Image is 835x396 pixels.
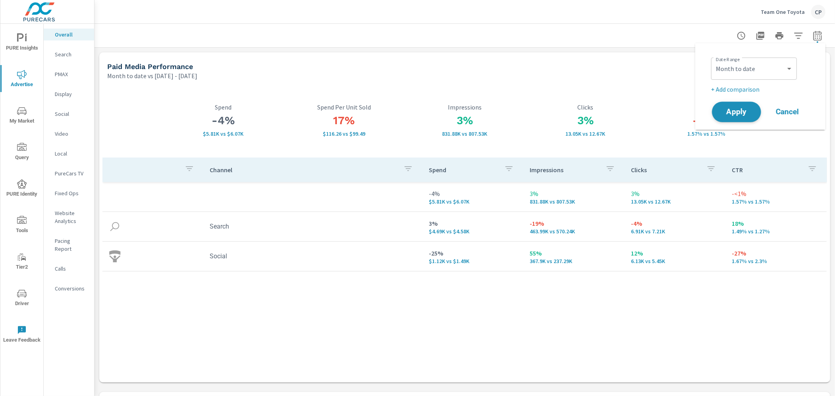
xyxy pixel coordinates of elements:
[283,104,404,111] p: Spend Per Unit Sold
[429,258,517,264] p: $1,120 vs $1,493
[3,70,41,89] span: Advertise
[732,228,820,235] p: 1.49% vs 1.27%
[107,71,197,81] p: Month to date vs [DATE] - [DATE]
[55,285,88,292] p: Conversions
[55,150,88,158] p: Local
[55,50,88,58] p: Search
[764,102,811,122] button: Cancel
[3,252,41,272] span: Tier2
[44,167,94,179] div: PureCars TV
[429,248,517,258] p: -25%
[530,166,599,174] p: Impressions
[631,189,719,198] p: 3%
[3,289,41,308] span: Driver
[55,130,88,138] p: Video
[631,248,719,258] p: 12%
[530,258,618,264] p: 367,895 vs 237,294
[631,198,719,205] p: 13,045 vs 12,667
[646,104,767,111] p: CTR
[44,283,94,294] div: Conversions
[720,108,753,116] span: Apply
[44,29,94,40] div: Overall
[3,325,41,345] span: Leave Feedback
[429,228,517,235] p: $4,693 vs $4,576
[283,131,404,137] p: $116.26 vs $99.49
[732,219,820,228] p: 18%
[55,237,88,253] p: Pacing Report
[631,258,719,264] p: 6,131 vs 5,453
[204,246,422,266] td: Social
[204,216,422,236] td: Search
[810,28,825,44] button: Select Date Range
[404,114,525,127] h3: 3%
[107,62,193,71] h5: Paid Media Performance
[646,131,767,137] p: 1.57% vs 1.57%
[530,228,618,235] p: 463,988 vs 570,239
[55,90,88,98] p: Display
[525,104,646,111] p: Clicks
[712,102,761,122] button: Apply
[55,169,88,177] p: PureCars TV
[163,114,283,127] h3: -4%
[711,85,813,94] p: + Add comparison
[210,166,397,174] p: Channel
[55,110,88,118] p: Social
[44,48,94,60] div: Search
[44,263,94,275] div: Calls
[429,166,498,174] p: Spend
[44,68,94,80] div: PMAX
[283,114,404,127] h3: 17%
[752,28,768,44] button: "Export Report to PDF"
[44,128,94,140] div: Video
[44,148,94,160] div: Local
[109,250,121,262] img: icon-social.svg
[631,166,700,174] p: Clicks
[525,114,646,127] h3: 3%
[429,198,517,205] p: $5,813 vs $6,069
[525,131,646,137] p: 13,045 vs 12,667
[732,189,820,198] p: -<1%
[811,5,825,19] div: CP
[771,108,803,115] span: Cancel
[732,198,820,205] p: 1.57% vs 1.57%
[55,70,88,78] p: PMAX
[3,106,41,126] span: My Market
[631,219,719,228] p: -4%
[0,24,43,352] div: nav menu
[3,33,41,53] span: PURE Insights
[44,108,94,120] div: Social
[3,179,41,199] span: PURE Identity
[791,28,806,44] button: Apply Filters
[429,189,517,198] p: -4%
[429,219,517,228] p: 3%
[55,265,88,273] p: Calls
[404,131,525,137] p: 831,883 vs 807,533
[530,248,618,258] p: 55%
[631,228,719,235] p: 6,914 vs 7,214
[530,219,618,228] p: -19%
[44,88,94,100] div: Display
[3,216,41,235] span: Tools
[732,258,820,264] p: 1.67% vs 2.3%
[44,235,94,255] div: Pacing Report
[55,189,88,197] p: Fixed Ops
[530,189,618,198] p: 3%
[761,8,805,15] p: Team One Toyota
[3,143,41,162] span: Query
[163,131,283,137] p: $5,813 vs $6,069
[404,104,525,111] p: Impressions
[55,31,88,38] p: Overall
[732,166,801,174] p: CTR
[44,207,94,227] div: Website Analytics
[163,104,283,111] p: Spend
[55,209,88,225] p: Website Analytics
[732,248,820,258] p: -27%
[530,198,618,205] p: 831,883 vs 807,533
[771,28,787,44] button: Print Report
[646,114,767,127] h3: -<1%
[109,221,121,233] img: icon-search.svg
[44,187,94,199] div: Fixed Ops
